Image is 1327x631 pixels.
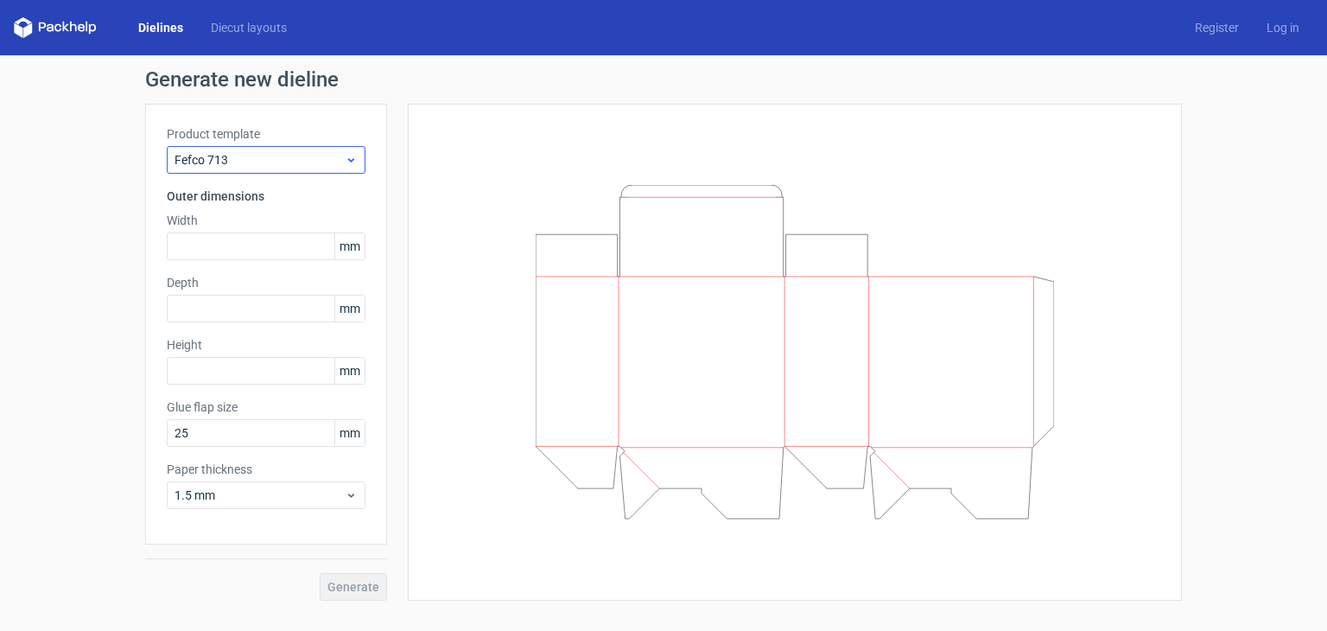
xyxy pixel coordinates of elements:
[1253,19,1313,36] a: Log in
[145,69,1182,90] h1: Generate new dieline
[124,19,197,36] a: Dielines
[167,274,365,291] label: Depth
[1181,19,1253,36] a: Register
[334,420,365,446] span: mm
[334,358,365,384] span: mm
[334,296,365,322] span: mm
[175,151,345,169] span: Fefco 713
[167,461,365,478] label: Paper thickness
[167,398,365,416] label: Glue flap size
[167,212,365,229] label: Width
[334,233,365,259] span: mm
[167,336,365,354] label: Height
[167,188,365,205] h3: Outer dimensions
[167,125,365,143] label: Product template
[175,487,345,504] span: 1.5 mm
[197,19,301,36] a: Diecut layouts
